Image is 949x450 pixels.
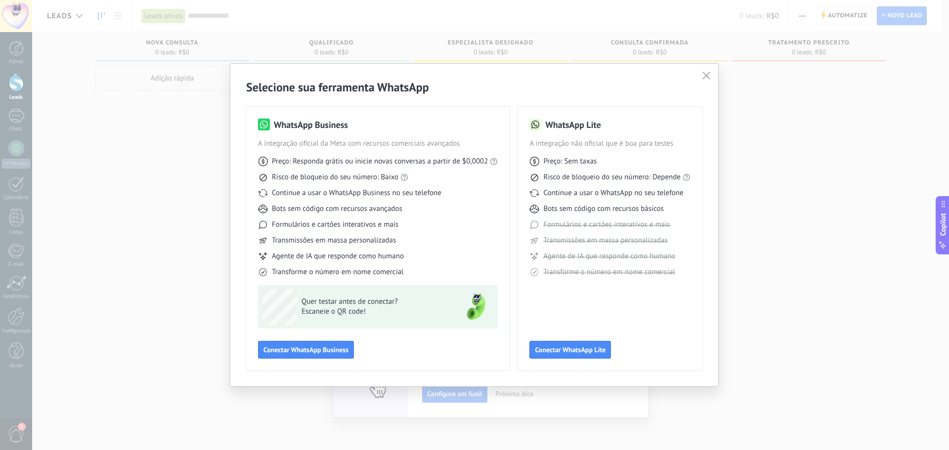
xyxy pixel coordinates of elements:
[258,139,498,149] span: A integração oficial da Meta com recursos comerciais avançados
[543,267,675,277] span: Transforme o número em nome comercial
[302,307,446,317] span: Escaneie o QR code!
[458,289,494,325] img: green-phone.png
[272,251,404,261] span: Agente de IA que responde como humano
[938,213,948,236] span: Copilot
[543,220,670,230] span: Formulários e cartões interativos e mais
[274,119,348,131] h3: WhatsApp Business
[302,297,446,307] span: Quer testar antes de conectar?
[543,251,675,261] span: Agente de IA que responde como humano
[272,236,396,245] span: Transmissões em massa personalizadas
[258,341,354,359] button: Conectar WhatsApp Business
[543,188,683,198] span: Continue a usar o WhatsApp no seu telefone
[529,341,611,359] button: Conectar WhatsApp Lite
[272,172,398,182] span: Risco de bloqueio do seu número: Baixo
[543,204,663,214] span: Bots sem código com recursos básicos
[535,346,605,353] span: Conectar WhatsApp Lite
[263,346,348,353] span: Conectar WhatsApp Business
[545,119,601,131] h3: WhatsApp Lite
[272,188,441,198] span: Continue a usar o WhatsApp Business no seu telefone
[272,204,402,214] span: Bots sem código com recursos avançados
[272,267,403,277] span: Transforme o número em nome comercial
[543,172,681,182] span: Risco de bloqueio do seu número: Depende
[543,236,667,245] span: Transmissões em massa personalizadas
[543,157,597,166] span: Preço: Sem taxas
[246,80,702,95] h2: Selecione sua ferramenta WhatsApp
[529,139,690,149] span: A integração não oficial que é boa para testes
[272,157,488,166] span: Preço: Responda grátis ou inicie novas conversas a partir de $0,0002
[272,220,398,230] span: Formulários e cartões interativos e mais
